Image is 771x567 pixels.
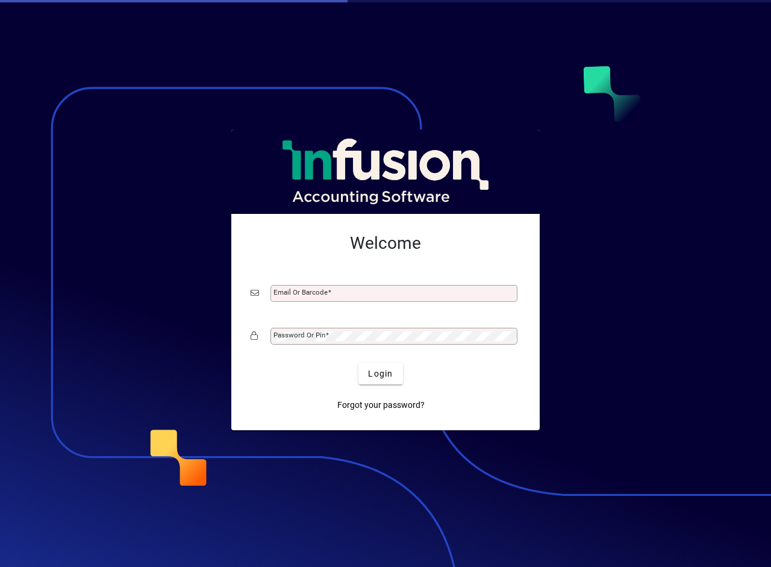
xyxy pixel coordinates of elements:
[368,368,393,380] span: Login
[251,233,520,254] h2: Welcome
[273,288,328,296] mat-label: Email or Barcode
[273,331,325,339] mat-label: Password or Pin
[337,399,425,412] span: Forgot your password?
[332,394,429,416] a: Forgot your password?
[358,363,402,384] button: Login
